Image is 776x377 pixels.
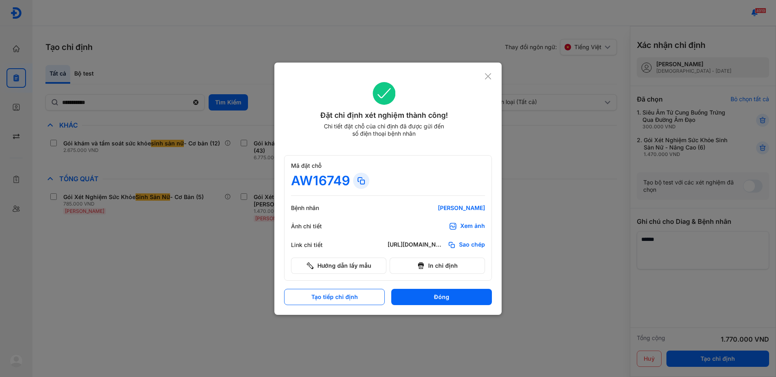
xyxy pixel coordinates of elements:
[388,241,444,249] div: [URL][DOMAIN_NAME]
[284,289,385,305] button: Tạo tiếp chỉ định
[459,241,485,249] span: Sao chép
[320,123,448,137] div: Chi tiết đặt chỗ của chỉ định đã được gửi đến số điện thoại bệnh nhân
[460,222,485,230] div: Xem ảnh
[284,110,484,121] div: Đặt chỉ định xét nghiệm thành công!
[291,258,386,274] button: Hướng dẫn lấy mẫu
[291,223,340,230] div: Ảnh chi tiết
[291,241,340,249] div: Link chi tiết
[291,204,340,212] div: Bệnh nhân
[388,204,485,212] div: [PERSON_NAME]
[390,258,485,274] button: In chỉ định
[391,289,492,305] button: Đóng
[291,173,350,189] div: AW16749
[291,162,485,169] div: Mã đặt chỗ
